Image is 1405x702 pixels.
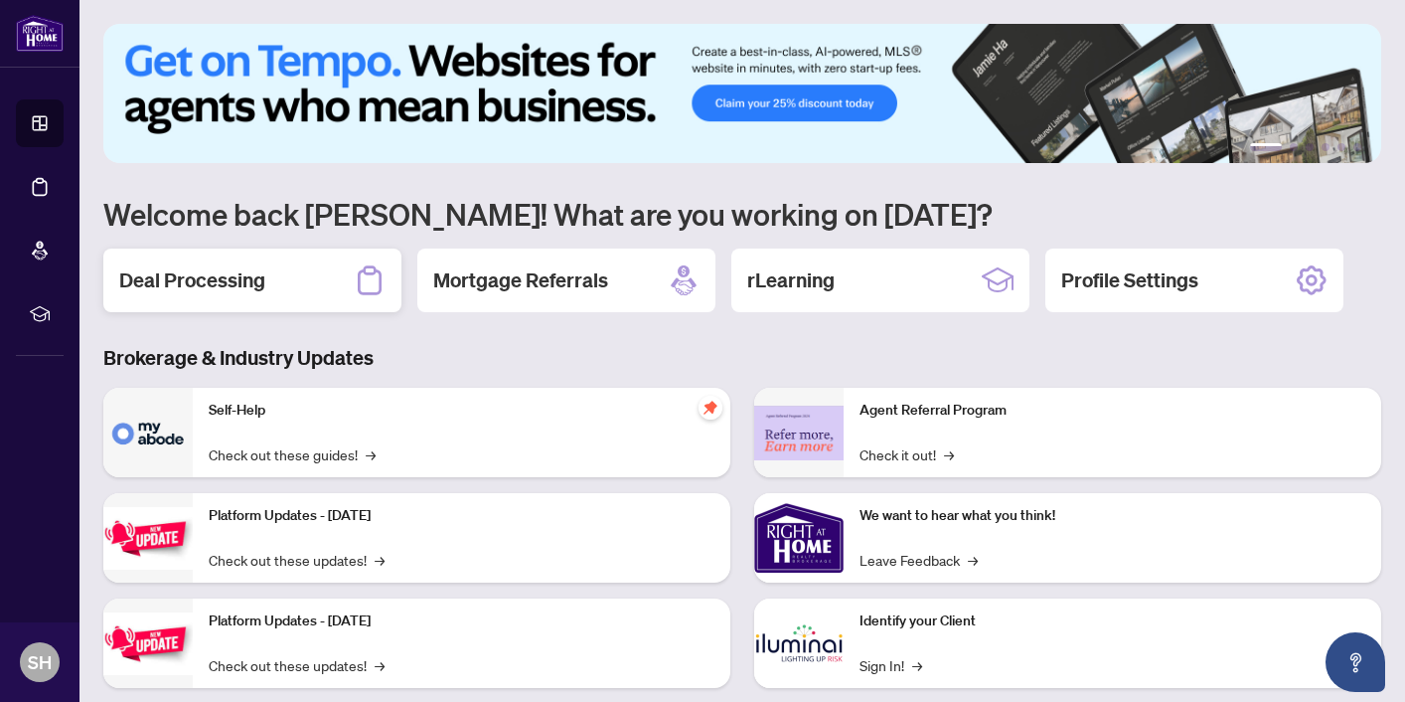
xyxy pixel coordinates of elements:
[859,400,1365,422] p: Agent Referral Program
[1250,143,1282,151] button: 1
[1337,143,1345,151] button: 5
[859,443,954,465] a: Check it out!→
[944,443,954,465] span: →
[103,195,1381,233] h1: Welcome back [PERSON_NAME]! What are you working on [DATE]?
[28,648,52,676] span: SH
[1290,143,1298,151] button: 2
[103,24,1381,163] img: Slide 0
[1353,143,1361,151] button: 6
[433,266,608,294] h2: Mortgage Referrals
[1061,266,1198,294] h2: Profile Settings
[103,613,193,675] img: Platform Updates - July 8, 2025
[366,443,376,465] span: →
[1326,632,1385,692] button: Open asap
[754,493,844,583] img: We want to hear what you think!
[119,266,265,294] h2: Deal Processing
[754,406,844,460] img: Agent Referral Program
[747,266,835,294] h2: rLearning
[375,549,385,571] span: →
[209,505,714,527] p: Platform Updates - [DATE]
[16,15,64,52] img: logo
[103,507,193,570] img: Platform Updates - July 21, 2025
[209,611,714,632] p: Platform Updates - [DATE]
[103,344,1381,372] h3: Brokerage & Industry Updates
[859,505,1365,527] p: We want to hear what you think!
[1322,143,1329,151] button: 4
[968,549,978,571] span: →
[209,654,385,676] a: Check out these updates!→
[1306,143,1314,151] button: 3
[912,654,922,676] span: →
[699,396,722,420] span: pushpin
[754,599,844,688] img: Identify your Client
[859,654,922,676] a: Sign In!→
[103,388,193,477] img: Self-Help
[209,549,385,571] a: Check out these updates!→
[859,611,1365,632] p: Identify your Client
[209,400,714,422] p: Self-Help
[209,443,376,465] a: Check out these guides!→
[859,549,978,571] a: Leave Feedback→
[375,654,385,676] span: →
